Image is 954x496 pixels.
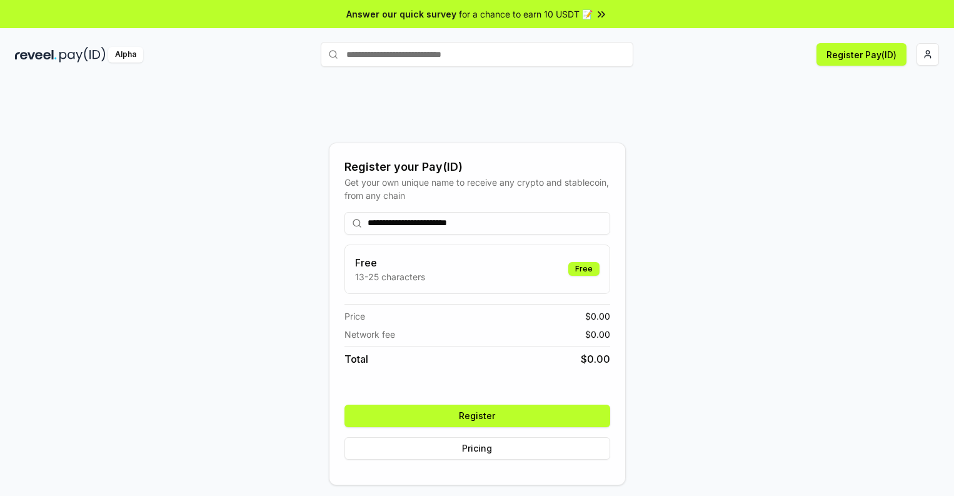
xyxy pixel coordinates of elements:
[15,47,57,63] img: reveel_dark
[344,328,395,341] span: Network fee
[816,43,906,66] button: Register Pay(ID)
[346,8,456,21] span: Answer our quick survey
[344,176,610,202] div: Get your own unique name to receive any crypto and stablecoin, from any chain
[108,47,143,63] div: Alpha
[344,352,368,367] span: Total
[344,405,610,427] button: Register
[344,310,365,323] span: Price
[585,310,610,323] span: $ 0.00
[581,352,610,367] span: $ 0.00
[344,158,610,176] div: Register your Pay(ID)
[355,255,425,270] h3: Free
[59,47,106,63] img: pay_id
[459,8,593,21] span: for a chance to earn 10 USDT 📝
[585,328,610,341] span: $ 0.00
[568,262,600,276] div: Free
[355,270,425,283] p: 13-25 characters
[344,437,610,460] button: Pricing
